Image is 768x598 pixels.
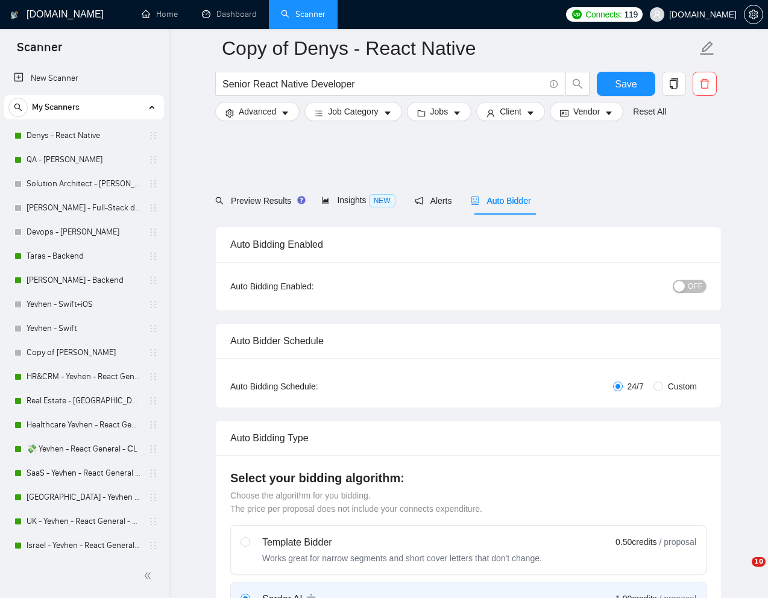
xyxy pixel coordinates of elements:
[148,348,158,357] span: holder
[148,300,158,309] span: holder
[148,444,158,454] span: holder
[10,5,19,25] img: logo
[605,109,613,118] span: caret-down
[328,105,378,118] span: Job Category
[476,102,545,121] button: userClientcaret-down
[453,109,461,118] span: caret-down
[752,557,766,567] span: 10
[653,10,661,19] span: user
[526,109,535,118] span: caret-down
[659,536,696,548] span: / proposal
[744,5,763,24] button: setting
[699,40,715,56] span: edit
[315,109,323,118] span: bars
[727,557,756,586] iframe: Intercom live chat
[471,197,479,205] span: robot
[565,72,590,96] button: search
[417,109,426,118] span: folder
[27,172,141,196] a: Solution Architect - [PERSON_NAME]
[148,203,158,213] span: holder
[148,251,158,261] span: holder
[148,227,158,237] span: holder
[27,389,141,413] a: Real Estate - [GEOGRAPHIC_DATA] - React General - СL
[304,102,401,121] button: barsJob Categorycaret-down
[27,244,141,268] a: Taras - Backend
[27,220,141,244] a: Devops - [PERSON_NAME]
[230,470,707,486] h4: Select your bidding algorithm:
[27,268,141,292] a: [PERSON_NAME] - Backend
[27,316,141,341] a: Yevhen - Swift
[225,109,234,118] span: setting
[148,517,158,526] span: holder
[615,77,637,92] span: Save
[27,148,141,172] a: QA - [PERSON_NAME]
[550,102,623,121] button: idcardVendorcaret-down
[572,10,582,19] img: upwork-logo.png
[215,197,224,205] span: search
[27,413,141,437] a: Healthcare Yevhen - React General - СL
[744,10,763,19] a: setting
[430,105,449,118] span: Jobs
[662,72,686,96] button: copy
[222,33,697,63] input: Scanner name...
[230,491,482,514] span: Choose the algorithm for you bidding. The price per proposal does not include your connects expen...
[744,10,763,19] span: setting
[215,102,300,121] button: settingAdvancedcaret-down
[281,9,326,19] a: searchScanner
[566,78,589,89] span: search
[148,155,158,165] span: holder
[7,39,72,64] span: Scanner
[369,194,395,207] span: NEW
[415,197,423,205] span: notification
[148,396,158,406] span: holder
[262,552,542,564] div: Works great for narrow segments and short cover letters that don't change.
[148,131,158,140] span: holder
[597,72,655,96] button: Save
[27,365,141,389] a: HR&CRM - Yevhen - React General - СL
[230,227,707,262] div: Auto Bidding Enabled
[148,324,158,333] span: holder
[148,420,158,430] span: holder
[383,109,392,118] span: caret-down
[573,105,600,118] span: Vendor
[500,105,521,118] span: Client
[148,372,158,382] span: holder
[615,535,656,549] span: 0.50 credits
[4,66,164,90] li: New Scanner
[625,8,638,21] span: 119
[27,533,141,558] a: Israel - Yevhen - React General - СL
[27,509,141,533] a: UK - Yevhen - React General - СL
[415,196,452,206] span: Alerts
[143,570,156,582] span: double-left
[215,196,302,206] span: Preview Results
[663,78,685,89] span: copy
[486,109,495,118] span: user
[321,196,330,204] span: area-chart
[296,195,307,206] div: Tooltip anchor
[148,179,158,189] span: holder
[230,380,389,393] div: Auto Bidding Schedule:
[27,196,141,220] a: [PERSON_NAME] - Full-Stack dev
[321,195,395,205] span: Insights
[27,461,141,485] a: SaaS - Yevhen - React General - СL
[230,280,389,293] div: Auto Bidding Enabled:
[262,535,542,550] div: Template Bidder
[9,103,27,112] span: search
[693,72,717,96] button: delete
[27,485,141,509] a: [GEOGRAPHIC_DATA] - Yevhen - React General - СL
[142,9,178,19] a: homeHome
[27,341,141,365] a: Copy of [PERSON_NAME]
[32,95,80,119] span: My Scanners
[688,280,702,293] span: OFF
[281,109,289,118] span: caret-down
[202,9,257,19] a: dashboardDashboard
[27,124,141,148] a: Denys - React Native
[623,380,649,393] span: 24/7
[230,421,707,455] div: Auto Bidding Type
[239,105,276,118] span: Advanced
[27,437,141,461] a: 💸 Yevhen - React General - СL
[550,80,558,88] span: info-circle
[148,541,158,550] span: holder
[148,493,158,502] span: holder
[407,102,472,121] button: folderJobscaret-down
